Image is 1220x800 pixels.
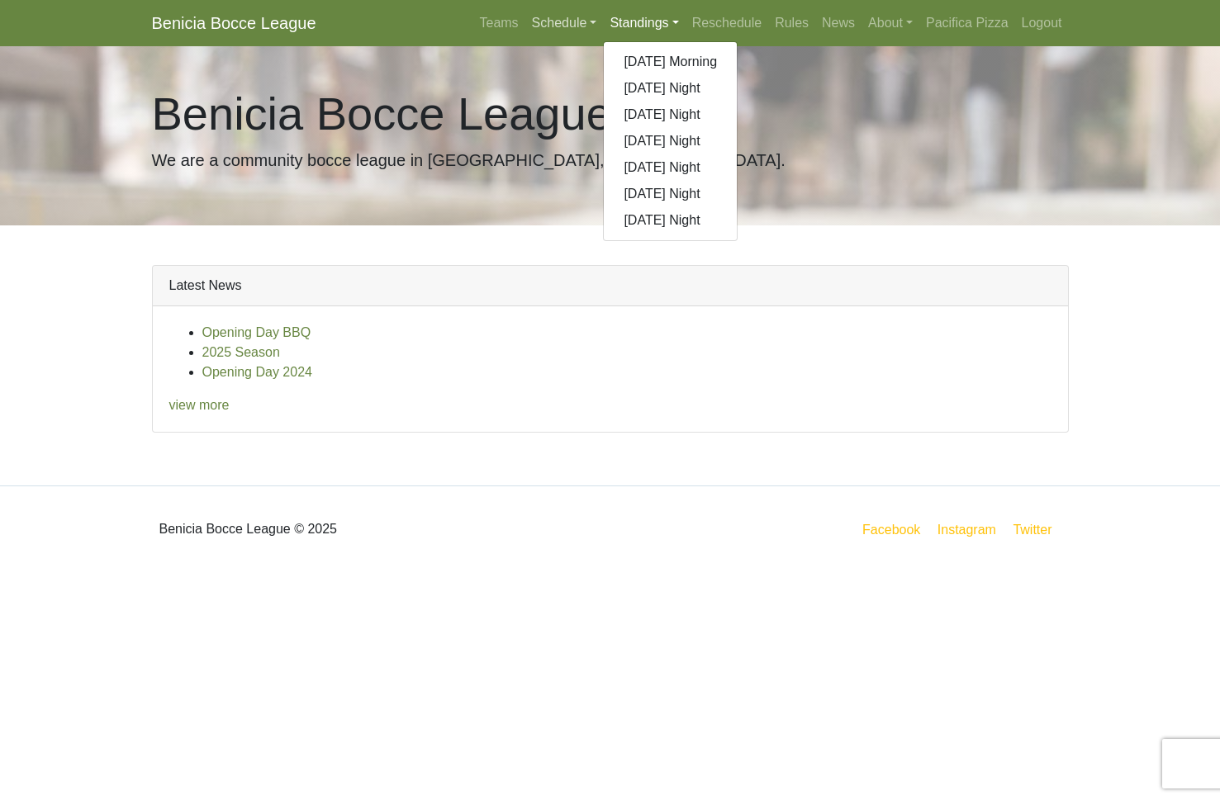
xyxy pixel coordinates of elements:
[604,154,737,181] a: [DATE] Night
[152,86,1069,141] h1: Benicia Bocce League
[202,365,312,379] a: Opening Day 2024
[202,345,280,359] a: 2025 Season
[604,128,737,154] a: [DATE] Night
[934,519,999,540] a: Instagram
[686,7,769,40] a: Reschedule
[604,49,737,75] a: [DATE] Morning
[603,41,738,241] div: Standings
[169,398,230,412] a: view more
[525,7,604,40] a: Schedule
[1015,7,1069,40] a: Logout
[152,148,1069,173] p: We are a community bocce league in [GEOGRAPHIC_DATA], [GEOGRAPHIC_DATA].
[603,7,685,40] a: Standings
[919,7,1015,40] a: Pacifica Pizza
[604,181,737,207] a: [DATE] Night
[859,519,923,540] a: Facebook
[604,207,737,234] a: [DATE] Night
[140,499,610,559] div: Benicia Bocce League © 2025
[815,7,862,40] a: News
[604,75,737,102] a: [DATE] Night
[152,7,316,40] a: Benicia Bocce League
[862,7,919,40] a: About
[604,102,737,128] a: [DATE] Night
[1009,519,1065,540] a: Twitter
[153,266,1068,306] div: Latest News
[472,7,525,40] a: Teams
[202,325,311,339] a: Opening Day BBQ
[768,7,815,40] a: Rules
